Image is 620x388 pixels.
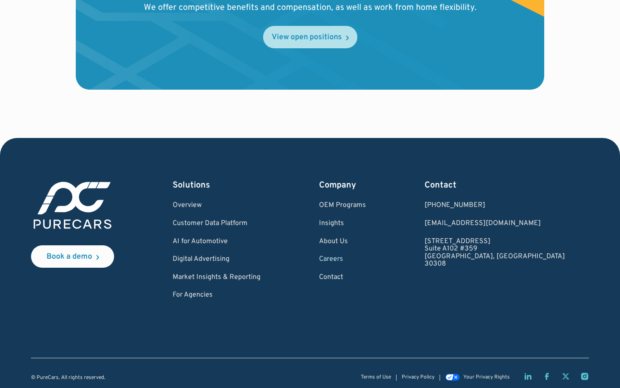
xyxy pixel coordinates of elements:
[402,375,434,380] a: Privacy Policy
[263,26,357,48] a: View open positions
[46,253,92,261] div: Book a demo
[173,220,260,228] a: Customer Data Platform
[319,238,366,246] a: About Us
[425,220,565,228] a: Email us
[425,179,565,191] div: Contact
[463,375,510,380] div: Your Privacy Rights
[425,202,565,210] div: [PHONE_NUMBER]
[31,179,114,232] img: purecars logo
[173,238,260,246] a: AI for Automotive
[31,375,105,381] div: © PureCars. All rights reserved.
[31,245,114,268] a: Book a demo
[524,372,532,381] a: LinkedIn page
[319,220,366,228] a: Insights
[173,256,260,263] a: Digital Advertising
[361,375,391,380] a: Terms of Use
[542,372,551,381] a: Facebook page
[173,274,260,282] a: Market Insights & Reporting
[319,256,366,263] a: Careers
[425,238,565,268] a: [STREET_ADDRESS]Suite A102 #359[GEOGRAPHIC_DATA], [GEOGRAPHIC_DATA]30308
[272,34,342,41] div: View open positions
[319,274,366,282] a: Contact
[445,375,510,381] a: Your Privacy Rights
[561,372,570,381] a: Twitter X page
[580,372,589,381] a: Instagram page
[319,202,366,210] a: OEM Programs
[173,291,260,299] a: For Agencies
[173,202,260,210] a: Overview
[173,179,260,191] div: Solutions
[319,179,366,191] div: Company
